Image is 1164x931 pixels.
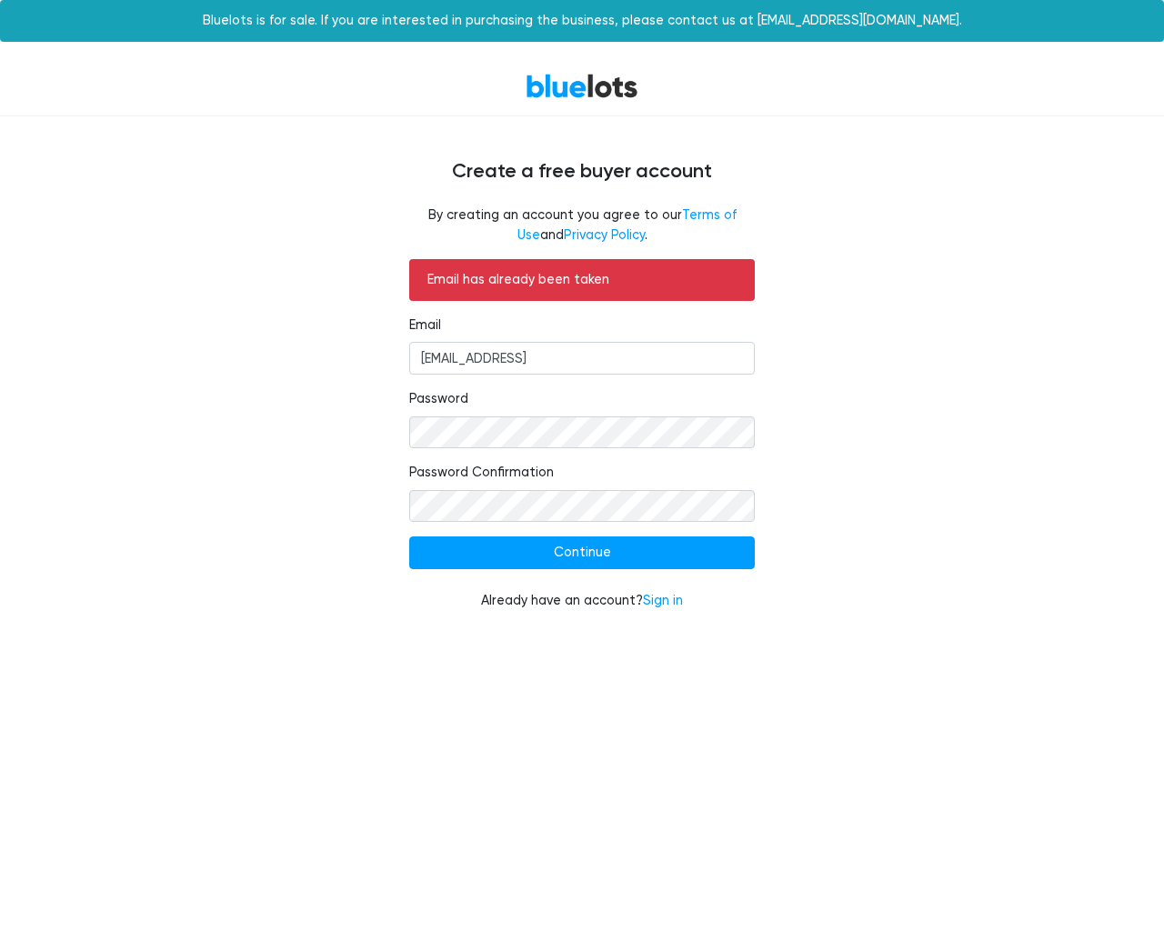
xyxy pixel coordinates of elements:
label: Password [409,389,468,409]
input: Email [409,342,755,375]
label: Password Confirmation [409,463,554,483]
a: BlueLots [526,73,638,99]
fieldset: By creating an account you agree to our and . [409,205,755,245]
a: Sign in [643,593,683,608]
input: Continue [409,536,755,569]
label: Email [409,315,441,335]
p: Email has already been taken [427,270,737,290]
div: Already have an account? [409,591,755,611]
h4: Create a free buyer account [36,160,1128,184]
a: Privacy Policy [564,227,645,243]
a: Terms of Use [517,207,737,243]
